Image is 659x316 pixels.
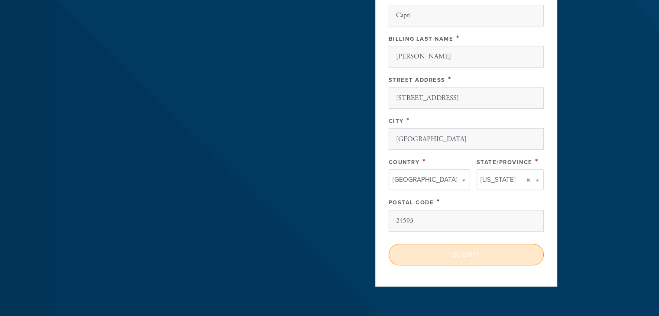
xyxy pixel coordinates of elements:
a: [GEOGRAPHIC_DATA] [389,169,470,190]
label: Street Address [389,77,445,84]
input: Submit [389,244,544,265]
span: This field is required. [448,74,451,84]
span: This field is required. [456,33,460,43]
label: City [389,118,404,125]
a: [US_STATE] [477,169,544,190]
span: This field is required. [437,197,440,206]
span: This field is required. [406,116,410,125]
span: This field is required. [422,157,426,166]
label: Country [389,159,420,166]
span: This field is required. [535,157,539,166]
span: [US_STATE] [480,174,516,185]
label: State/Province [477,159,532,166]
label: Billing Last Name [389,35,454,42]
label: Postal Code [389,199,434,206]
span: [GEOGRAPHIC_DATA] [393,174,458,185]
